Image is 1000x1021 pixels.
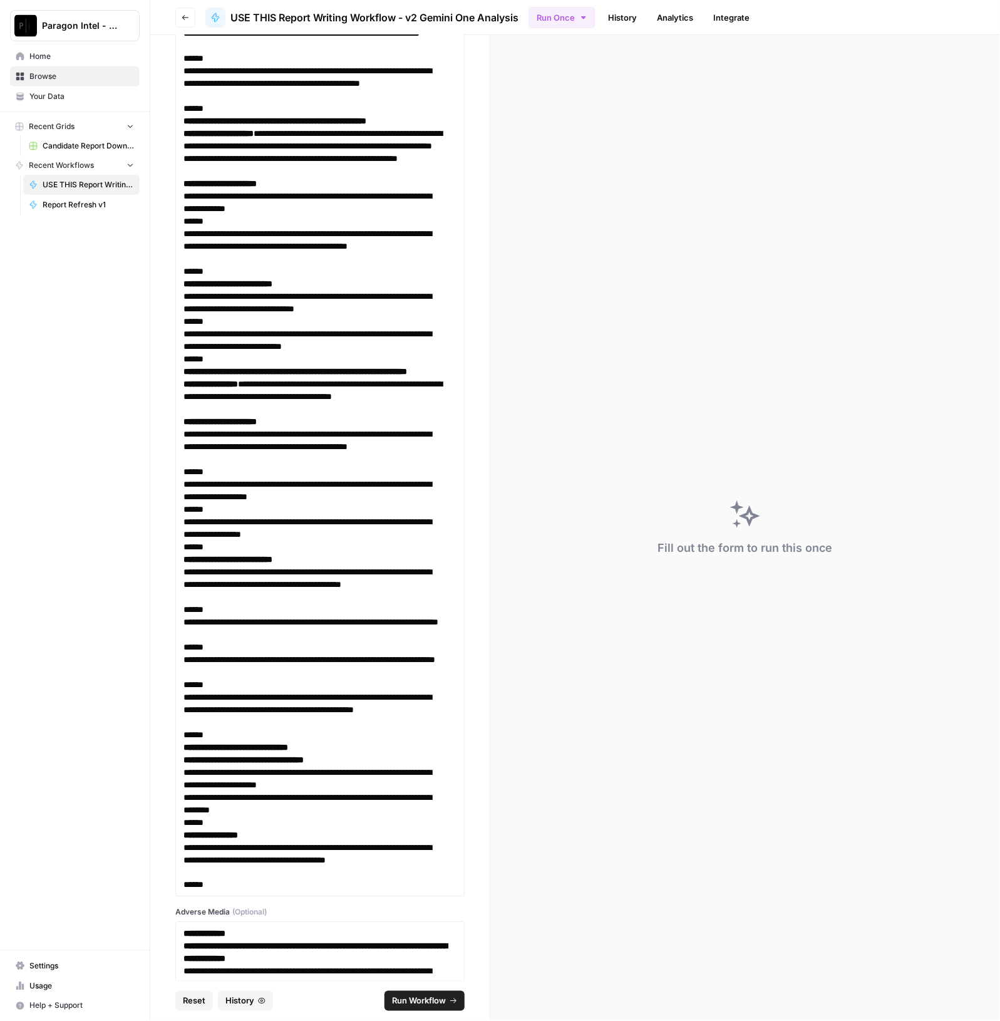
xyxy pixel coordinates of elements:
a: USE THIS Report Writing Workflow - v2 Gemini One Analysis [205,8,518,28]
span: Reset [183,995,205,1007]
button: Workspace: Paragon Intel - Bill / Ty / Colby R&D [10,10,140,41]
span: Paragon Intel - Bill / Ty / [PERSON_NAME] R&D [42,19,118,32]
span: USE THIS Report Writing Workflow - v2 Gemini One Analysis [230,10,518,25]
span: Candidate Report Download Sheet [43,140,134,152]
a: Analytics [649,8,701,28]
span: History [225,995,254,1007]
span: Recent Grids [29,121,75,132]
div: Fill out the form to run this once [657,539,832,557]
a: Home [10,46,140,66]
a: Integrate [706,8,757,28]
button: Reset [175,991,213,1011]
a: USE THIS Report Writing Workflow - v2 Gemini One Analysis [23,175,140,195]
button: Recent Workflows [10,156,140,175]
span: Home [29,51,134,62]
a: Browse [10,66,140,86]
span: (Optional) [232,906,267,918]
a: Usage [10,976,140,996]
span: USE THIS Report Writing Workflow - v2 Gemini One Analysis [43,179,134,190]
button: Run Workflow [384,991,465,1011]
span: Settings [29,960,134,972]
span: Browse [29,71,134,82]
span: Recent Workflows [29,160,94,171]
a: Your Data [10,86,140,106]
button: History [218,991,273,1011]
a: History [601,8,644,28]
span: Run Workflow [392,995,446,1007]
span: Usage [29,980,134,992]
a: Candidate Report Download Sheet [23,136,140,156]
button: Help + Support [10,996,140,1016]
label: Adverse Media [175,906,465,918]
img: Paragon Intel - Bill / Ty / Colby R&D Logo [14,14,37,37]
button: Run Once [528,7,595,28]
span: Your Data [29,91,134,102]
a: Settings [10,956,140,976]
span: Report Refresh v1 [43,199,134,210]
button: Recent Grids [10,117,140,136]
span: Help + Support [29,1000,134,1012]
a: Report Refresh v1 [23,195,140,215]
